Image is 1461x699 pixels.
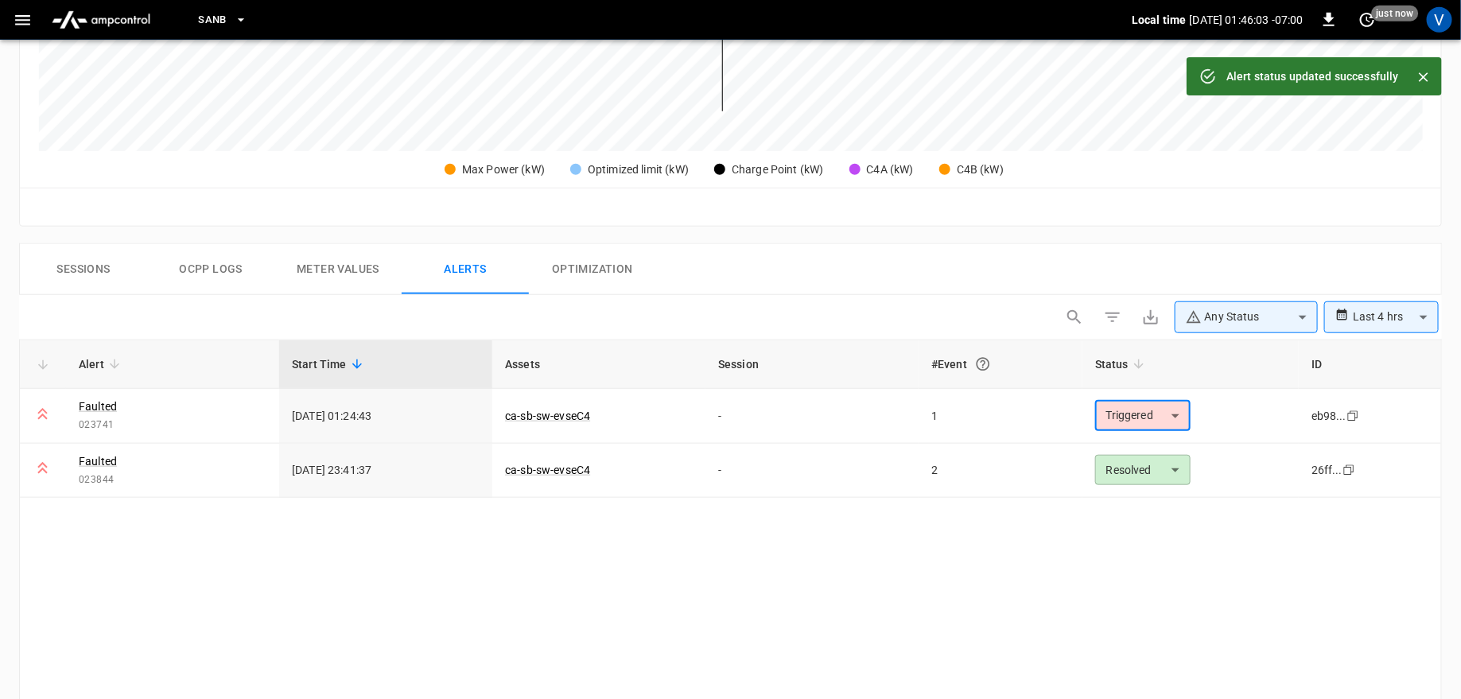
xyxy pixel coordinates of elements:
[732,161,824,178] div: Charge Point (kW)
[147,244,274,295] button: Ocpp logs
[1412,65,1436,89] button: Close
[1190,12,1304,28] p: [DATE] 01:46:03 -07:00
[505,464,590,476] a: ca-sb-sw-evseC4
[1354,7,1380,33] button: set refresh interval
[931,350,1070,379] div: #Event
[1427,7,1452,33] div: profile-icon
[79,472,266,488] span: 023844
[919,444,1082,499] td: 2
[969,350,997,379] button: An event is a single occurrence of an issue. An alert groups related events for the same asset, m...
[867,161,914,178] div: C4A (kW)
[1226,62,1399,91] div: Alert status updated successfully
[588,161,689,178] div: Optimized limit (kW)
[1095,355,1149,374] span: Status
[198,11,227,29] span: SanB
[705,340,919,389] th: Session
[79,453,117,469] a: Faulted
[957,161,1004,178] div: C4B (kW)
[1353,302,1439,332] div: Last 4 hrs
[705,444,919,499] td: -
[279,389,492,444] td: [DATE] 01:24:43
[462,161,545,178] div: Max Power (kW)
[1095,455,1191,485] div: Resolved
[79,398,117,414] a: Faulted
[45,5,157,35] img: ampcontrol.io logo
[79,417,266,433] span: 023741
[505,410,590,422] a: ca-sb-sw-evseC4
[1311,408,1346,424] div: eb98...
[492,340,705,389] th: Assets
[274,244,402,295] button: Meter Values
[1132,12,1187,28] p: Local time
[279,444,492,499] td: [DATE] 23:41:37
[529,244,656,295] button: Optimization
[1299,340,1441,389] th: ID
[1372,6,1419,21] span: just now
[1186,309,1292,325] div: Any Status
[292,355,367,374] span: Start Time
[1095,401,1191,431] div: Triggered
[192,5,254,36] button: SanB
[1346,407,1362,425] div: copy
[705,389,919,444] td: -
[402,244,529,295] button: Alerts
[79,355,125,374] span: Alert
[1342,461,1358,479] div: copy
[20,244,147,295] button: Sessions
[919,389,1082,444] td: 1
[1311,462,1342,478] div: 26ff...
